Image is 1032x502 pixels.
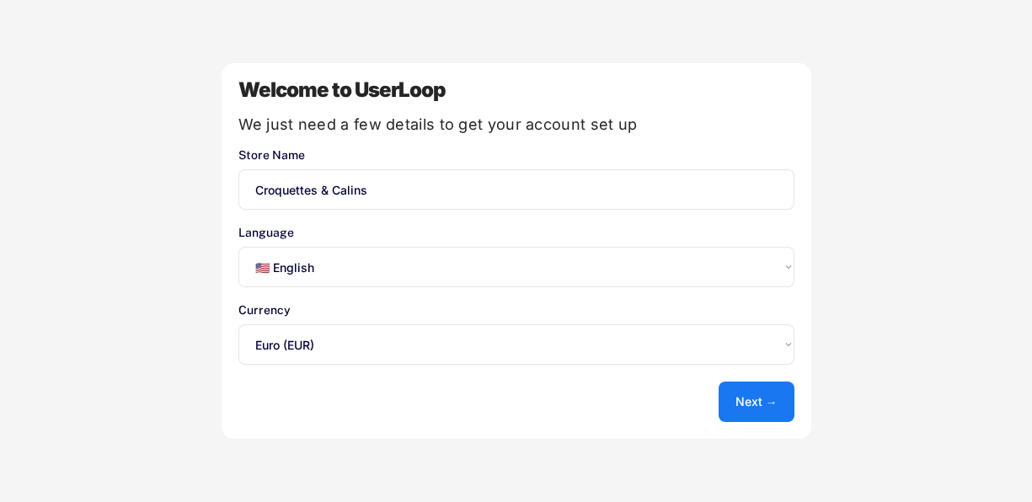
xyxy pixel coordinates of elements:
[238,80,794,100] div: Welcome to UserLoop
[238,117,794,132] div: We just need a few details to get your account set up
[238,227,794,238] div: Language
[238,169,794,210] input: You store's name
[238,149,794,161] div: Store Name
[719,382,794,422] button: Next →
[238,304,794,316] div: Currency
